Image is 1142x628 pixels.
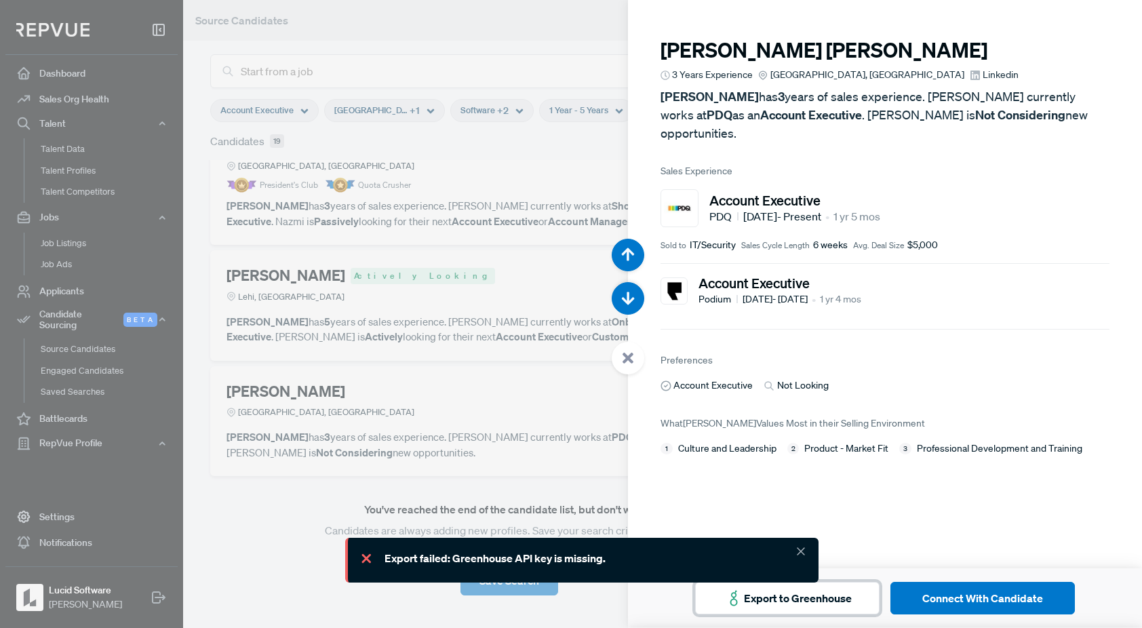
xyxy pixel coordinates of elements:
[385,550,606,566] div: Export failed: Greenhouse API key is missing.
[890,582,1075,614] button: Connect With Candidate
[661,38,1109,62] h3: [PERSON_NAME] [PERSON_NAME]
[853,239,904,252] span: Avg. Deal Size
[695,582,880,614] button: Export to Greenhouse
[698,292,738,307] span: Podium
[778,89,785,104] strong: 3
[907,238,938,252] span: $5,000
[709,192,880,208] h5: Account Executive
[661,87,1109,142] p: has years of sales experience. [PERSON_NAME] currently works at as an . [PERSON_NAME] is new oppo...
[743,208,821,224] span: [DATE] - Present
[760,107,862,123] strong: Account Executive
[661,89,759,104] strong: [PERSON_NAME]
[970,68,1019,82] a: Linkedin
[698,275,861,291] h5: Account Executive
[777,378,829,393] span: Not Looking
[741,239,810,252] span: Sales Cycle Length
[770,68,964,82] span: [GEOGRAPHIC_DATA], [GEOGRAPHIC_DATA]
[917,441,1082,456] span: Professional Development and Training
[661,443,673,455] span: 1
[673,378,753,393] span: Account Executive
[663,279,686,302] img: Podium
[661,239,686,252] span: Sold to
[661,417,925,429] span: What [PERSON_NAME] Values Most in their Selling Environment
[661,164,1109,178] span: Sales Experience
[743,292,808,307] span: [DATE] - [DATE]
[672,68,753,82] span: 3 Years Experience
[690,238,736,252] span: IT/Security
[975,107,1065,123] strong: Not Considering
[678,441,776,456] span: Culture and Leadership
[833,208,880,224] span: 1 yr 5 mos
[664,193,695,224] img: PDQ
[707,107,732,123] strong: PDQ
[899,443,911,455] span: 3
[825,208,829,224] article: •
[787,443,800,455] span: 2
[983,68,1019,82] span: Linkedin
[661,354,713,366] span: Preferences
[709,208,739,224] span: PDQ
[820,292,861,307] span: 1 yr 4 mos
[812,291,816,307] article: •
[813,238,848,252] span: 6 weeks
[804,441,888,456] span: Product - Market Fit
